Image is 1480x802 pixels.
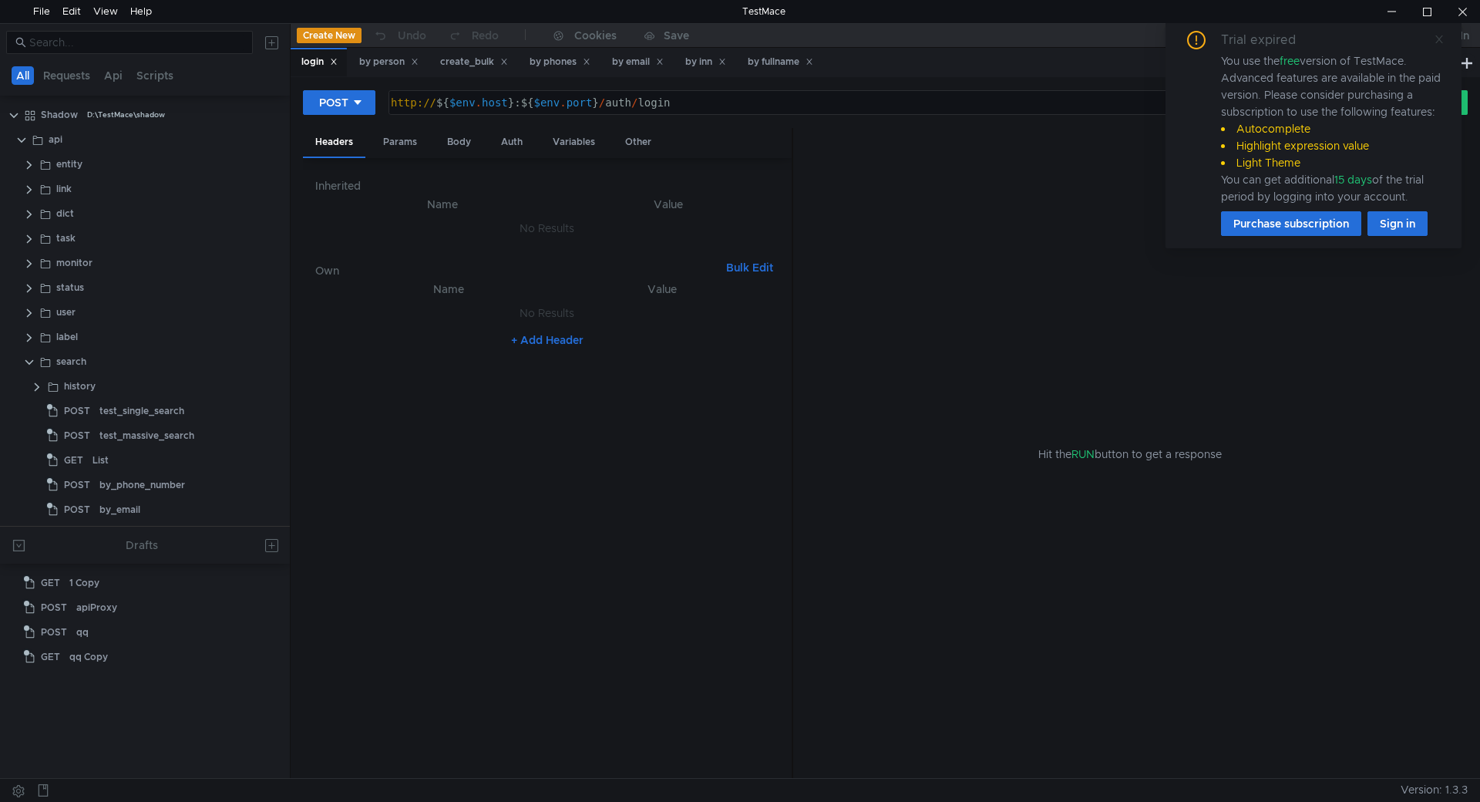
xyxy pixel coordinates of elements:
div: Body [435,128,483,157]
button: Redo [437,24,510,47]
button: Create New [297,28,362,43]
div: links [64,523,84,546]
span: Hit the button to get a response [1038,446,1222,463]
span: free [1280,54,1300,68]
div: status [56,276,84,299]
span: 15 days [1334,173,1372,187]
li: Autocomplete [1221,120,1443,137]
div: Save [664,30,689,41]
div: Other [613,128,664,157]
div: by_phone_number [99,473,185,497]
div: by inn [685,54,726,70]
span: GET [41,645,60,669]
div: by fullname [748,54,813,70]
nz-embed-empty: No Results [520,306,574,320]
button: All [12,66,34,85]
span: Version: 1.3.3 [1401,779,1468,801]
div: You use the version of TestMace. Advanced features are available in the paid version. Please cons... [1221,52,1443,205]
div: dict [56,202,74,225]
div: history [64,375,96,398]
button: Requests [39,66,95,85]
div: by email [612,54,664,70]
div: create_bulk [440,54,508,70]
div: apiProxy [76,596,117,619]
div: You can get additional of the trial period by logging into your account. [1221,171,1443,205]
div: Variables [540,128,607,157]
div: link [56,177,72,200]
div: by_email [99,498,140,521]
div: Cookies [574,26,617,45]
h6: Inherited [315,177,779,195]
button: Sign in [1367,211,1428,236]
span: GET [41,571,60,595]
div: Shadow [41,103,78,126]
input: Search... [29,34,244,51]
div: test_massive_search [99,424,194,447]
button: Undo [362,24,437,47]
span: GET [64,449,83,472]
div: monitor [56,251,92,275]
button: Purchase subscription [1221,211,1361,236]
div: qq Copy [69,645,108,669]
div: entity [56,153,82,176]
div: 1 Copy [69,571,99,595]
button: + Add Header [505,331,590,349]
div: label [56,325,78,349]
button: POST [303,90,375,115]
h6: Own [315,261,720,280]
th: Value [557,195,779,214]
span: RUN [1071,447,1095,461]
div: POST [319,94,348,111]
div: by phones [530,54,590,70]
th: Name [340,280,557,298]
div: by person [359,54,419,70]
th: Value [557,280,767,298]
div: test_single_search [99,399,184,423]
div: Auth [489,128,535,157]
li: Light Theme [1221,154,1443,171]
div: api [49,128,62,151]
div: Undo [398,26,426,45]
div: qq [76,621,89,644]
li: Highlight expression value [1221,137,1443,154]
button: Scripts [132,66,178,85]
div: login [301,54,338,70]
div: List [92,449,109,472]
div: Redo [472,26,499,45]
span: POST [41,596,67,619]
span: POST [64,424,90,447]
div: task [56,227,76,250]
div: Trial expired [1221,31,1314,49]
span: POST [64,473,90,497]
nz-embed-empty: No Results [520,221,574,235]
div: user [56,301,76,324]
span: POST [64,399,90,423]
span: POST [41,621,67,644]
th: Name [328,195,557,214]
div: Params [371,128,429,157]
button: Api [99,66,127,85]
span: POST [64,498,90,521]
div: D:\TestMace\shadow [87,103,165,126]
div: Headers [303,128,365,158]
div: Drafts [126,536,158,554]
div: search [56,350,86,373]
button: Bulk Edit [720,258,779,277]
